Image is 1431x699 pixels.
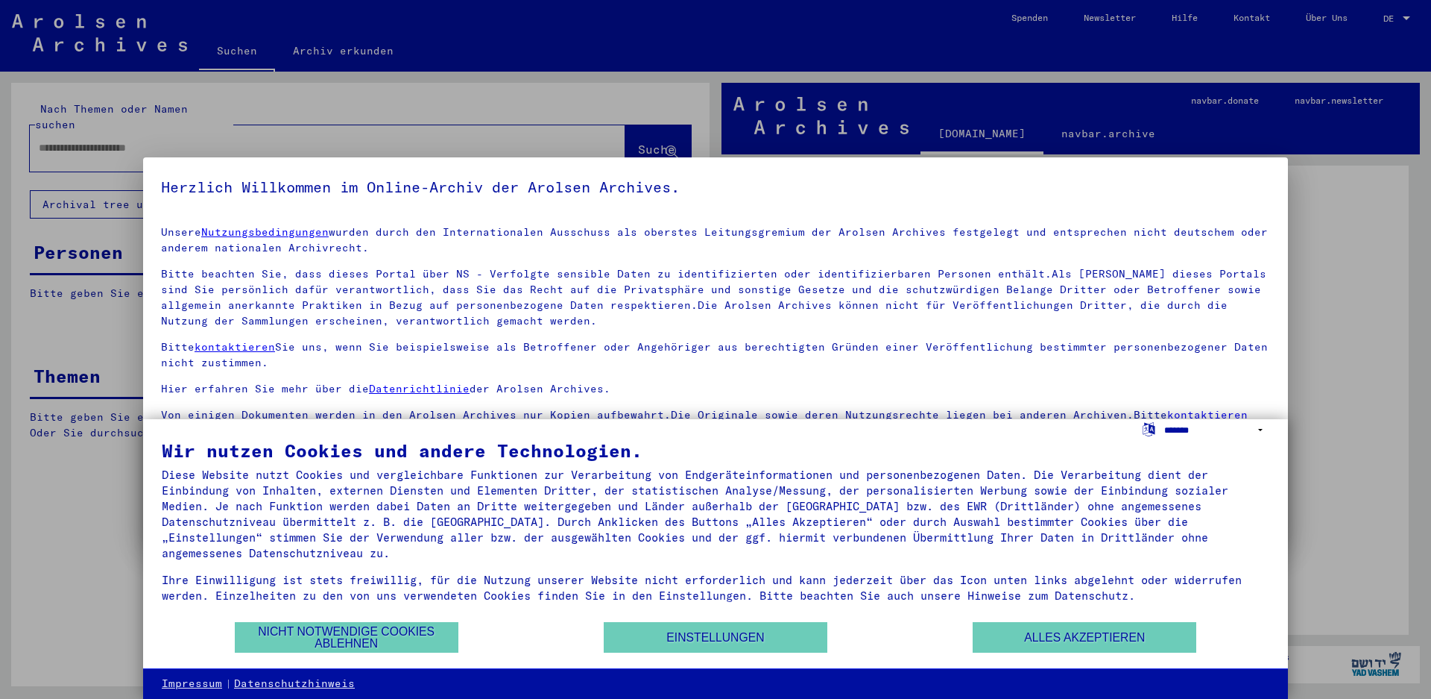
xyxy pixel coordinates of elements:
a: Impressum [162,677,222,692]
p: Von einigen Dokumenten werden in den Arolsen Archives nur Kopien aufbewahrt.Die Originale sowie d... [161,407,1270,439]
button: Einstellungen [604,622,827,653]
div: Wir nutzen Cookies und andere Technologien. [162,442,1269,460]
button: Alles akzeptieren [973,622,1196,653]
p: Bitte beachten Sie, dass dieses Portal über NS - Verfolgte sensible Daten zu identifizierten oder... [161,266,1270,329]
a: Nutzungsbedingungen [201,225,329,239]
p: Unsere wurden durch den Internationalen Ausschuss als oberstes Leitungsgremium der Arolsen Archiv... [161,225,1270,256]
div: Diese Website nutzt Cookies und vergleichbare Funktionen zur Verarbeitung von Endgeräteinformatio... [162,467,1269,561]
a: kontaktieren [195,340,275,354]
label: Sprache auswählen [1141,421,1157,436]
a: Datenschutzhinweis [234,677,355,692]
p: Bitte Sie uns, wenn Sie beispielsweise als Betroffener oder Angehöriger aus berechtigten Gründen ... [161,339,1270,371]
div: Ihre Einwilligung ist stets freiwillig, für die Nutzung unserer Website nicht erforderlich und ka... [162,572,1269,604]
select: Sprache auswählen [1164,419,1269,441]
h5: Herzlich Willkommen im Online-Archiv der Arolsen Archives. [161,175,1270,199]
p: Hier erfahren Sie mehr über die der Arolsen Archives. [161,381,1270,397]
button: Nicht notwendige Cookies ablehnen [235,622,458,653]
a: Datenrichtlinie [369,382,470,395]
